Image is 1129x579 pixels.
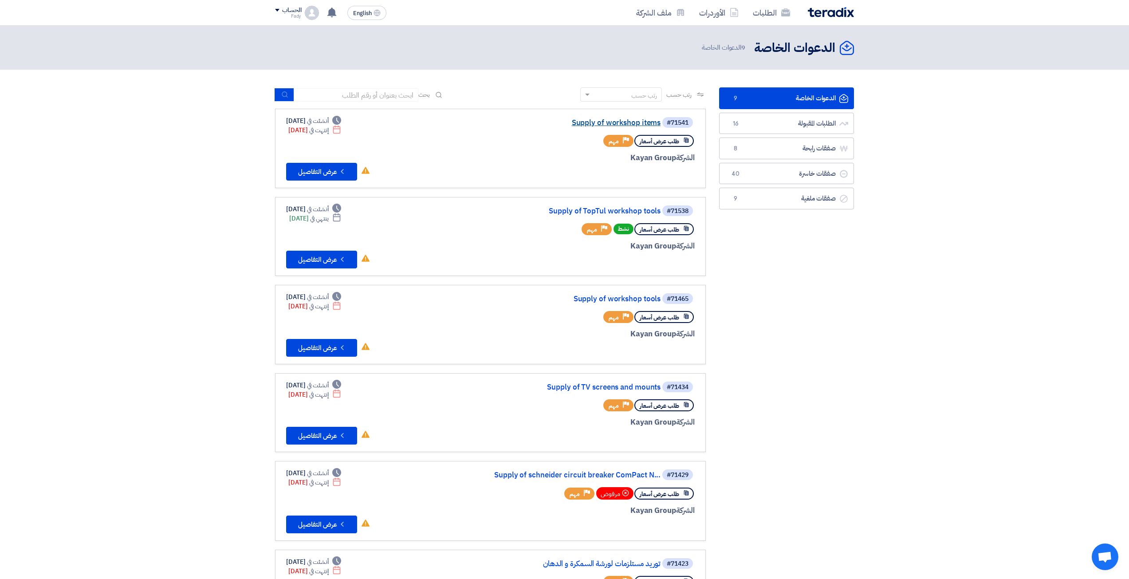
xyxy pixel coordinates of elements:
[286,557,341,567] div: [DATE]
[483,471,661,479] a: Supply of schneider circuit breaker ComPact N...
[347,6,386,20] button: English
[676,152,695,163] span: الشركة
[307,381,328,390] span: أنشئت في
[286,427,357,445] button: عرض التفاصيل
[640,225,679,234] span: طلب عرض أسعار
[481,328,695,340] div: Kayan Group
[288,478,341,487] div: [DATE]
[307,116,328,126] span: أنشئت في
[286,469,341,478] div: [DATE]
[631,91,657,100] div: رتب حسب
[483,207,661,215] a: Supply of TopTul workshop tools
[309,478,328,487] span: إنتهت في
[1092,544,1118,570] div: Open chat
[286,163,357,181] button: عرض التفاصيل
[289,214,341,223] div: [DATE]
[640,137,679,146] span: طلب عرض أسعار
[307,205,328,214] span: أنشئت في
[719,87,854,109] a: الدعوات الخاصة9
[730,169,741,178] span: 40
[667,384,688,390] div: #71434
[288,567,341,576] div: [DATE]
[614,224,633,234] span: نشط
[305,6,319,20] img: profile_test.png
[676,505,695,516] span: الشركة
[730,94,741,103] span: 9
[294,88,418,102] input: ابحث بعنوان أو رقم الطلب
[702,43,747,53] span: الدعوات الخاصة
[483,560,661,568] a: توريد مستلزمات لورشة السمكرة و الدهان
[282,7,301,14] div: الحساب
[692,2,746,23] a: الأوردرات
[587,225,597,234] span: مهم
[640,313,679,322] span: طلب عرض أسعار
[676,328,695,339] span: الشركة
[719,113,854,134] a: الطلبات المقبولة16
[309,390,328,399] span: إنتهت في
[286,205,341,214] div: [DATE]
[288,126,341,135] div: [DATE]
[286,516,357,533] button: عرض التفاصيل
[286,381,341,390] div: [DATE]
[746,2,797,23] a: الطلبات
[310,214,328,223] span: ينتهي في
[609,402,619,410] span: مهم
[286,116,341,126] div: [DATE]
[719,138,854,159] a: صفقات رابحة8
[609,313,619,322] span: مهم
[640,490,679,498] span: طلب عرض أسعار
[667,561,688,567] div: #71423
[730,144,741,153] span: 8
[609,137,619,146] span: مهم
[730,119,741,128] span: 16
[286,251,357,268] button: عرض التفاصيل
[667,472,688,478] div: #71429
[309,302,328,311] span: إنتهت في
[666,90,692,99] span: رتب حسب
[288,390,341,399] div: [DATE]
[307,469,328,478] span: أنشئت في
[719,188,854,209] a: صفقات ملغية9
[275,14,301,19] div: Fady
[719,163,854,185] a: صفقات خاسرة40
[483,119,661,127] a: Supply of workshop items
[596,487,633,500] div: مرفوض
[307,557,328,567] span: أنشئت في
[667,296,688,302] div: #71465
[307,292,328,302] span: أنشئت في
[640,402,679,410] span: طلب عرض أسعار
[481,152,695,164] div: Kayan Group
[730,194,741,203] span: 9
[676,240,695,252] span: الشركة
[667,120,688,126] div: #71541
[481,505,695,516] div: Kayan Group
[667,208,688,214] div: #71538
[570,490,580,498] span: مهم
[418,90,430,99] span: بحث
[808,7,854,17] img: Teradix logo
[741,43,745,52] span: 9
[629,2,692,23] a: ملف الشركة
[288,302,341,311] div: [DATE]
[309,567,328,576] span: إنتهت في
[309,126,328,135] span: إنتهت في
[481,240,695,252] div: Kayan Group
[483,383,661,391] a: Supply of TV screens and mounts
[286,292,341,302] div: [DATE]
[286,339,357,357] button: عرض التفاصيل
[754,39,835,57] h2: الدعوات الخاصة
[353,10,372,16] span: English
[481,417,695,428] div: Kayan Group
[676,417,695,428] span: الشركة
[483,295,661,303] a: Supply of workshop tools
